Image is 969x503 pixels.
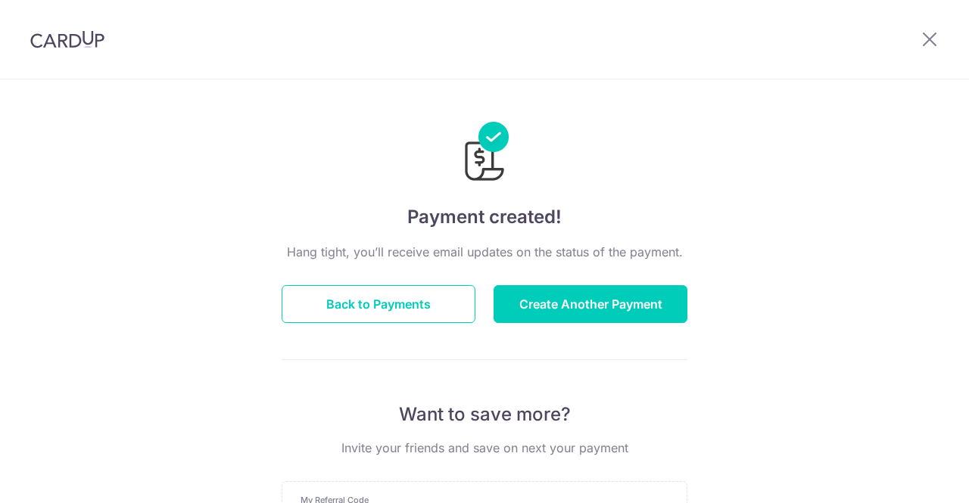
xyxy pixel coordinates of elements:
img: Payments [460,122,509,185]
button: Create Another Payment [494,285,687,323]
p: Want to save more? [282,402,687,427]
button: Back to Payments [282,285,475,323]
img: CardUp [30,30,104,48]
p: Invite your friends and save on next your payment [282,439,687,457]
h4: Payment created! [282,203,687,231]
p: Hang tight, you’ll receive email updates on the status of the payment. [282,243,687,261]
